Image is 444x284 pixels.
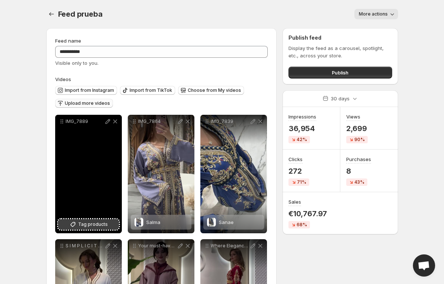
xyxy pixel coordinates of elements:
h3: Clicks [288,156,303,163]
h3: Purchases [346,156,371,163]
span: Import from Instagram [65,87,114,93]
p: IMG_7864 [138,118,177,124]
button: Import from TikTok [120,86,175,95]
p: IMG_7889 [66,118,104,124]
span: Choose from My videos [188,87,241,93]
span: 68% [297,222,307,228]
span: Visible only to you. [55,60,99,66]
button: Tag products [58,219,119,230]
p: 272 [288,167,309,176]
button: Choose from My videos [178,86,244,95]
h3: Views [346,113,360,120]
p: 36,954 [288,124,316,133]
p: IMG_7839 [211,118,249,124]
span: Videos [55,76,71,82]
h3: Sales [288,198,301,206]
button: Import from Instagram [55,86,117,95]
span: 71% [297,179,306,185]
p: S I M P L I C I T Y [PERSON_NAME] caftan caftanmarocain kaftanelegance [66,243,104,249]
div: IMG_7864SalmaSalma [128,115,194,233]
button: More actions [354,9,398,19]
span: Feed name [55,38,81,44]
button: Settings [46,9,57,19]
p: Display the feed as a carousel, spotlight, etc., across your store. [288,44,392,59]
button: Upload more videos [55,99,113,108]
p: Your must-have jellaba for summer 2025 Lumara Collection - Kaftan Elegance kaftan caftan caftanma... [138,243,177,249]
div: Open chat [413,254,435,277]
span: Sanae [219,219,234,225]
span: Publish [332,69,348,76]
span: Tag products [78,221,108,228]
p: €10,767.97 [288,209,327,218]
button: Publish [288,67,392,78]
span: Upload more videos [65,100,110,106]
p: Where Elegance Meets Exclusivity Kaftan Elegance Lebsa Oulfa Shop online wwwkaftanelegance [211,243,249,249]
h2: Publish feed [288,34,392,41]
h3: Impressions [288,113,316,120]
span: Feed prueba [58,10,103,19]
span: 90% [354,137,365,143]
p: 30 days [331,95,350,102]
p: 2,699 [346,124,368,133]
span: 43% [354,179,364,185]
span: Import from TikTok [130,87,172,93]
span: Salma [146,219,160,225]
span: More actions [359,11,388,17]
p: 8 [346,167,371,176]
div: IMG_7889Tag products [55,115,122,233]
span: 42% [297,137,307,143]
div: IMG_7839SanaeSanae [200,115,267,233]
